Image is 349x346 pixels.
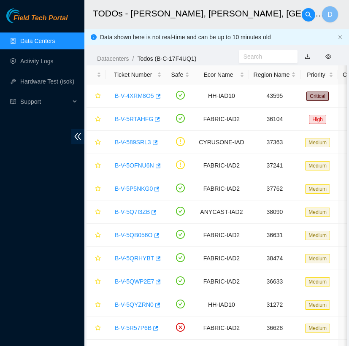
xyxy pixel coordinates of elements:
[91,182,101,195] button: star
[115,92,154,99] a: B-V-4XRM8O5
[20,38,55,44] a: Data Centers
[115,116,153,122] a: B-V-5RTAHFG
[302,11,315,18] span: search
[14,14,68,22] span: Field Tech Portal
[176,184,185,192] span: check-circle
[91,112,101,126] button: star
[95,139,101,146] span: star
[176,230,185,239] span: check-circle
[249,224,301,247] td: 36631
[95,209,101,216] span: star
[176,276,185,285] span: check-circle
[249,316,301,340] td: 36628
[10,99,16,105] span: read
[95,93,101,100] span: star
[338,35,343,40] button: close
[325,54,331,59] span: eye
[20,58,54,65] a: Activity Logs
[194,177,249,200] td: FABRIC-IAD2
[249,247,301,270] td: 38474
[176,300,185,308] span: check-circle
[115,162,154,169] a: B-V-5OFNU6N
[6,8,43,23] img: Akamai Technologies
[194,154,249,177] td: FABRIC-IAD2
[91,298,101,311] button: star
[91,135,101,149] button: star
[194,270,249,293] td: FABRIC-IAD2
[194,108,249,131] td: FABRIC-IAD2
[249,177,301,200] td: 37762
[249,131,301,154] td: 37363
[243,52,286,61] input: Search
[91,228,101,242] button: star
[305,254,330,263] span: Medium
[194,84,249,108] td: HH-IAD10
[298,50,317,63] button: download
[194,316,249,340] td: FABRIC-IAD2
[115,324,152,331] a: B-V-5R57P6B
[305,53,311,60] a: download
[194,224,249,247] td: FABRIC-IAD2
[305,161,330,170] span: Medium
[95,302,101,308] span: star
[95,116,101,123] span: star
[194,131,249,154] td: CYRUSONE-IAD
[95,162,101,169] span: star
[176,207,185,216] span: check-circle
[306,92,329,101] span: Critical
[194,247,249,270] td: FABRIC-IAD2
[305,277,330,287] span: Medium
[322,6,338,23] button: D
[115,278,154,285] a: B-V-5QWP2E7
[95,186,101,192] span: star
[95,255,101,262] span: star
[71,129,84,144] span: double-left
[115,185,153,192] a: B-V-5P5NKG0
[249,200,301,224] td: 38090
[305,138,330,147] span: Medium
[176,160,185,169] span: exclamation-circle
[176,253,185,262] span: check-circle
[137,55,196,62] a: Todos (B-C-17F4UQ1)
[20,93,70,110] span: Support
[97,55,129,62] a: Datacenters
[305,300,330,310] span: Medium
[132,55,134,62] span: /
[91,251,101,265] button: star
[6,15,68,26] a: Akamai TechnologiesField Tech Portal
[91,321,101,335] button: star
[309,115,326,124] span: High
[115,232,153,238] a: B-V-5QB056O
[249,84,301,108] td: 43595
[115,301,154,308] a: B-V-5QYZRN0
[194,293,249,316] td: HH-IAD10
[249,154,301,177] td: 37241
[115,255,154,262] a: B-V-5QRHYBT
[176,114,185,123] span: check-circle
[249,108,301,131] td: 36104
[115,139,151,146] a: B-V-589SRL3
[95,325,101,332] span: star
[305,208,330,217] span: Medium
[305,231,330,240] span: Medium
[305,324,330,333] span: Medium
[91,205,101,219] button: star
[302,8,315,22] button: search
[91,159,101,172] button: star
[249,293,301,316] td: 31272
[95,232,101,239] span: star
[176,91,185,100] span: check-circle
[115,208,150,215] a: B-V-5Q7I3ZB
[249,270,301,293] td: 36633
[194,200,249,224] td: ANYCAST-IAD2
[305,184,330,194] span: Medium
[95,278,101,285] span: star
[20,78,74,85] a: Hardware Test (isok)
[176,323,185,332] span: close-circle
[176,137,185,146] span: exclamation-circle
[91,89,101,103] button: star
[327,9,333,20] span: D
[91,275,101,288] button: star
